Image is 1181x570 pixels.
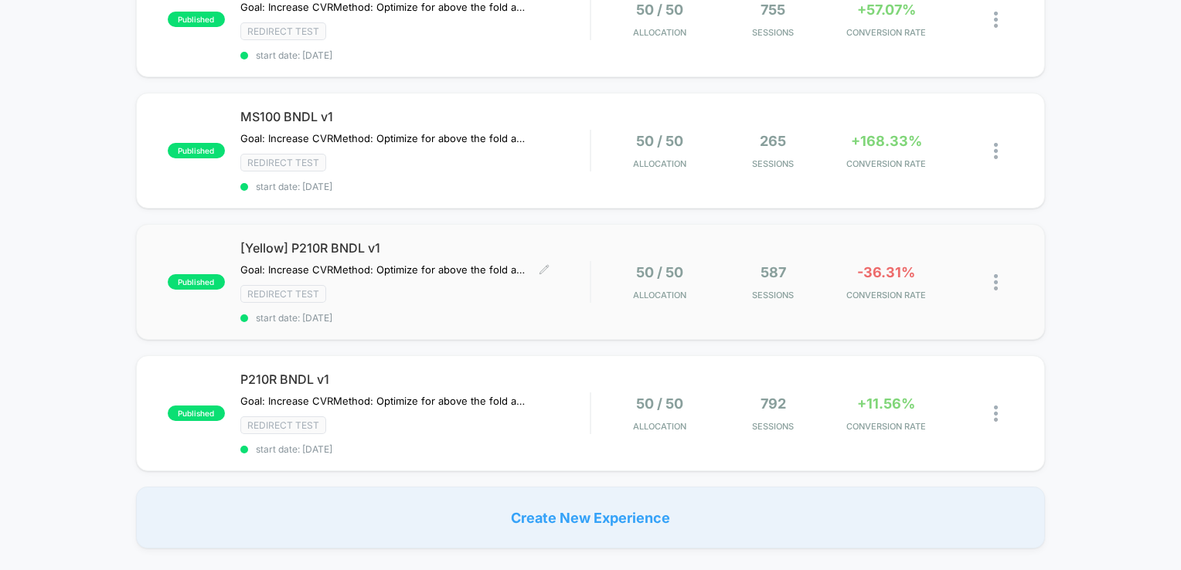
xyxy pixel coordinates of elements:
[240,181,590,192] span: start date: [DATE]
[994,274,998,290] img: close
[636,395,683,412] span: 50 / 50
[240,443,590,455] span: start date: [DATE]
[491,311,537,326] input: Volume
[994,143,998,159] img: close
[833,290,939,300] span: CONVERSION RATE
[994,405,998,422] img: close
[760,133,786,149] span: 265
[720,421,826,432] span: Sessions
[240,154,326,171] span: Redirect Test
[382,310,417,327] div: Current time
[240,49,590,61] span: start date: [DATE]
[833,27,939,38] span: CONVERSION RATE
[240,395,527,407] span: Goal: Increase CVRMethod: Optimize for above the fold actions. Reduces customer frictions and all...
[240,132,527,144] span: Goal: Increase CVRMethod: Optimize for above the fold actions. Reduces customer frictions and all...
[857,395,915,412] span: +11.56%
[283,151,320,188] button: Play, NEW DEMO 2025-VEED.mp4
[720,27,826,38] span: Sessions
[240,263,527,276] span: Goal: Increase CVRMethod: Optimize for above the fold actions. Reduces customer frictions and all...
[761,264,786,280] span: 587
[720,158,826,169] span: Sessions
[833,158,939,169] span: CONVERSION RATE
[633,290,686,300] span: Allocation
[240,109,590,124] span: MS100 BNDL v1
[168,274,225,290] span: published
[240,285,326,303] span: Redirect Test
[136,487,1046,548] div: Create New Experience
[833,421,939,432] span: CONVERSION RATE
[240,1,527,13] span: Goal: Increase CVRMethod: Optimize for above the fold actions. Reduces customer frictions and all...
[633,158,686,169] span: Allocation
[240,372,590,387] span: P210R BNDL v1
[857,264,915,280] span: -36.31%
[12,285,594,300] input: Seek
[168,405,225,421] span: published
[240,312,590,324] span: start date: [DATE]
[636,2,683,18] span: 50 / 50
[420,310,461,327] div: Duration
[240,22,326,40] span: Redirect Test
[720,290,826,300] span: Sessions
[633,421,686,432] span: Allocation
[761,395,786,412] span: 792
[636,133,683,149] span: 50 / 50
[636,264,683,280] span: 50 / 50
[994,12,998,28] img: close
[857,2,916,18] span: +57.07%
[851,133,922,149] span: +168.33%
[168,143,225,158] span: published
[633,27,686,38] span: Allocation
[761,2,785,18] span: 755
[168,12,225,27] span: published
[8,306,32,331] button: Play, NEW DEMO 2025-VEED.mp4
[240,416,326,434] span: Redirect Test
[240,240,590,256] span: [Yellow] P210R BNDL v1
